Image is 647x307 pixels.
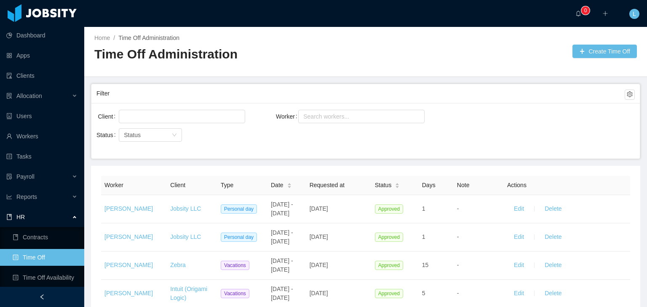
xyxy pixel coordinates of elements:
[457,182,470,188] span: Note
[287,182,291,184] i: icon: caret-up
[375,289,403,298] span: Approved
[170,286,207,301] a: Intuit (Origami Logic)
[310,290,328,296] span: [DATE]
[221,261,249,270] span: Vacations
[507,230,531,244] button: Edit
[13,269,78,286] a: icon: profileTime Off Availability
[104,182,123,188] span: Worker
[572,45,637,58] button: icon: plusCreate Time Off
[395,182,400,188] div: Sort
[221,204,257,214] span: Personal day
[507,202,531,216] button: Edit
[170,262,186,268] a: Zebra
[575,11,581,16] i: icon: bell
[395,182,400,184] i: icon: caret-up
[375,261,403,270] span: Approved
[457,262,459,268] span: -
[271,286,293,301] span: [DATE] - [DATE]
[538,287,568,300] button: Delete
[310,205,328,212] span: [DATE]
[16,193,37,200] span: Reports
[6,148,78,165] a: icon: profileTasks
[6,108,78,124] a: icon: robotUsers
[104,233,153,240] a: [PERSON_NAME]
[507,182,527,188] span: Actions
[422,233,425,240] span: 1
[170,182,185,188] span: Client
[271,229,293,245] span: [DATE] - [DATE]
[422,262,429,268] span: 15
[287,185,291,188] i: icon: caret-down
[581,6,590,15] sup: 0
[16,214,25,220] span: HR
[375,181,392,190] span: Status
[538,230,568,244] button: Delete
[221,233,257,242] span: Personal day
[375,204,403,214] span: Approved
[221,182,233,188] span: Type
[6,27,78,44] a: icon: pie-chartDashboard
[98,113,119,120] label: Client
[121,111,126,122] input: Client
[170,205,201,212] a: Jobsity LLC
[271,181,283,190] span: Date
[457,290,459,296] span: -
[94,34,110,41] a: Home
[538,202,568,216] button: Delete
[271,201,293,217] span: [DATE] - [DATE]
[6,174,12,180] i: icon: file-protect
[422,182,436,188] span: Days
[104,205,153,212] a: [PERSON_NAME]
[13,229,78,246] a: icon: bookContracts
[310,233,328,240] span: [DATE]
[113,34,115,41] span: /
[6,47,78,64] a: icon: appstoreApps
[6,67,78,84] a: icon: auditClients
[170,233,201,240] a: Jobsity LLC
[172,132,177,138] i: icon: down
[276,113,301,120] label: Worker
[538,259,568,272] button: Delete
[118,34,179,41] a: Time Off Administration
[94,46,366,63] h2: Time Off Administration
[395,185,400,188] i: icon: caret-down
[507,287,531,300] button: Edit
[287,182,292,188] div: Sort
[96,132,119,138] label: Status
[96,86,625,101] div: Filter
[16,93,42,99] span: Allocation
[457,205,459,212] span: -
[633,9,636,19] span: L
[602,11,608,16] i: icon: plus
[6,194,12,200] i: icon: line-chart
[310,262,328,268] span: [DATE]
[6,128,78,145] a: icon: userWorkers
[625,90,635,100] button: icon: setting
[104,290,153,296] a: [PERSON_NAME]
[310,182,345,188] span: Requested at
[422,205,425,212] span: 1
[221,289,249,298] span: Vacations
[457,233,459,240] span: -
[303,112,412,121] div: Search workers...
[13,249,78,266] a: icon: profileTime Off
[507,259,531,272] button: Edit
[301,111,305,122] input: Worker
[271,257,293,273] span: [DATE] - [DATE]
[6,93,12,99] i: icon: solution
[104,262,153,268] a: [PERSON_NAME]
[422,290,425,296] span: 5
[124,132,141,138] span: Status
[16,173,35,180] span: Payroll
[6,214,12,220] i: icon: book
[375,233,403,242] span: Approved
